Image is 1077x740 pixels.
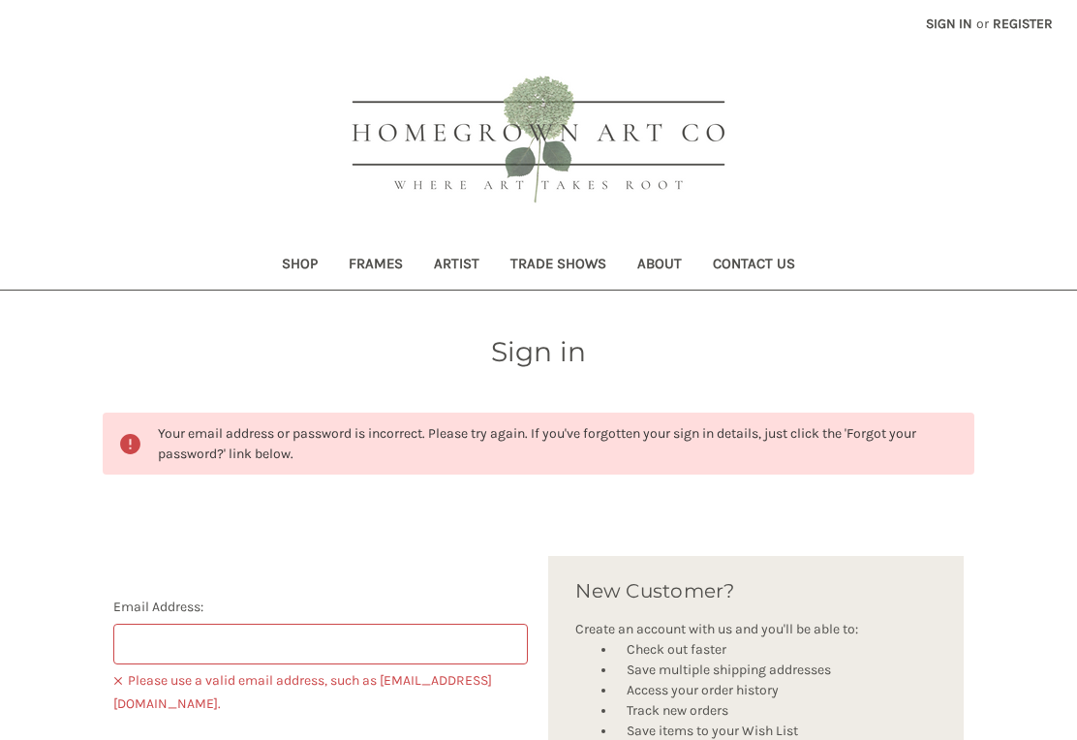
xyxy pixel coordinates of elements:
p: Create an account with us and you'll be able to: [575,619,937,639]
a: Contact Us [697,242,811,290]
a: Frames [333,242,418,290]
h1: Sign in [103,331,974,372]
li: Save multiple shipping addresses [616,660,937,680]
a: Artist [418,242,495,290]
span: Your email address or password is incorrect. Please try again. If you've forgotten your sign in d... [158,425,916,462]
span: or [974,14,991,34]
img: HOMEGROWN ART CO [321,54,756,229]
a: Shop [266,242,333,290]
li: Check out faster [616,639,937,660]
li: Access your order history [616,680,937,700]
span: Please use a valid email address, such as [EMAIL_ADDRESS][DOMAIN_NAME]. [113,669,529,716]
h2: New Customer? [575,576,937,605]
li: Track new orders [616,700,937,721]
a: About [622,242,697,290]
label: Email Address: [113,597,529,617]
a: Trade Shows [495,242,622,290]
